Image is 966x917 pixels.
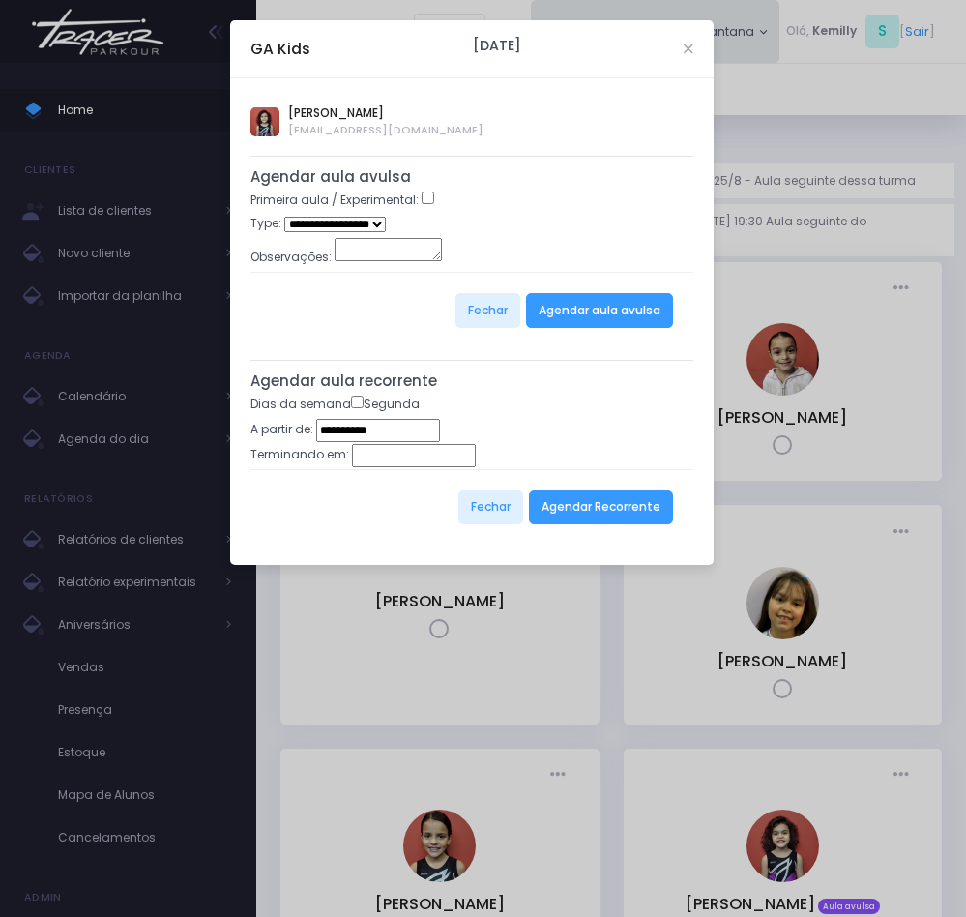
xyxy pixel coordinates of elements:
button: Agendar Recorrente [529,490,673,525]
h5: Agendar aula recorrente [250,372,693,390]
label: Segunda [351,396,420,413]
label: Observações: [250,249,332,266]
label: Primeira aula / Experimental: [250,192,419,209]
span: [PERSON_NAME] [288,104,483,122]
label: Type: [250,215,281,232]
h5: Agendar aula avulsa [250,168,693,186]
label: Terminando em: [250,446,349,463]
button: Fechar [455,293,520,328]
form: Dias da semana [250,396,693,546]
button: Agendar aula avulsa [526,293,673,328]
span: [EMAIL_ADDRESS][DOMAIN_NAME] [288,122,483,138]
label: A partir de: [250,421,313,438]
button: Fechar [458,490,523,525]
input: Segunda [351,396,364,408]
h5: GA Kids [250,38,310,60]
button: Close [684,44,693,54]
h6: [DATE] [473,38,521,54]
